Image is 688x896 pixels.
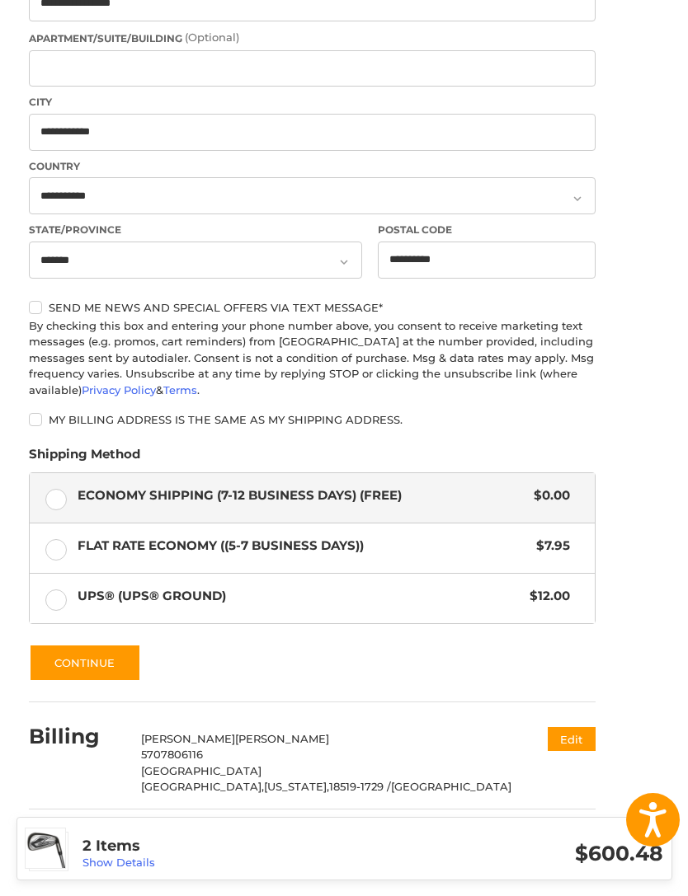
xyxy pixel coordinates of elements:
[548,727,596,751] button: Edit
[29,301,596,314] label: Send me news and special offers via text message*
[29,644,141,682] button: Continue
[264,780,329,793] span: [US_STATE],
[141,732,235,745] span: [PERSON_NAME]
[78,486,526,505] span: Economy Shipping (7-12 Business Days) (Free)
[82,856,155,869] a: Show Details
[29,318,596,399] div: By checking this box and entering your phone number above, you consent to receive marketing text ...
[141,764,262,777] span: [GEOGRAPHIC_DATA]
[141,748,203,761] span: 5707806116
[78,537,529,556] span: Flat Rate Economy ((5-7 Business Days))
[29,445,140,471] legend: Shipping Method
[329,780,391,793] span: 18519-1729 /
[529,537,571,556] span: $7.95
[373,841,663,866] h3: $600.48
[391,780,511,793] span: [GEOGRAPHIC_DATA]
[26,828,65,868] img: Cobra Darkspeed Irons
[378,223,595,237] label: Postal Code
[185,30,239,44] small: (Optional)
[82,837,373,856] h3: 2 Items
[235,732,329,745] span: [PERSON_NAME]
[29,413,596,426] label: My billing address is the same as my shipping address.
[29,95,596,110] label: City
[522,587,571,606] span: $12.00
[82,383,156,396] a: Privacy Policy
[141,780,264,793] span: [GEOGRAPHIC_DATA],
[29,223,362,237] label: State/Province
[78,587,522,606] span: UPS® (UPS® Ground)
[526,486,571,505] span: $0.00
[29,30,596,46] label: Apartment/Suite/Building
[29,159,596,174] label: Country
[29,724,125,749] h2: Billing
[163,383,197,396] a: Terms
